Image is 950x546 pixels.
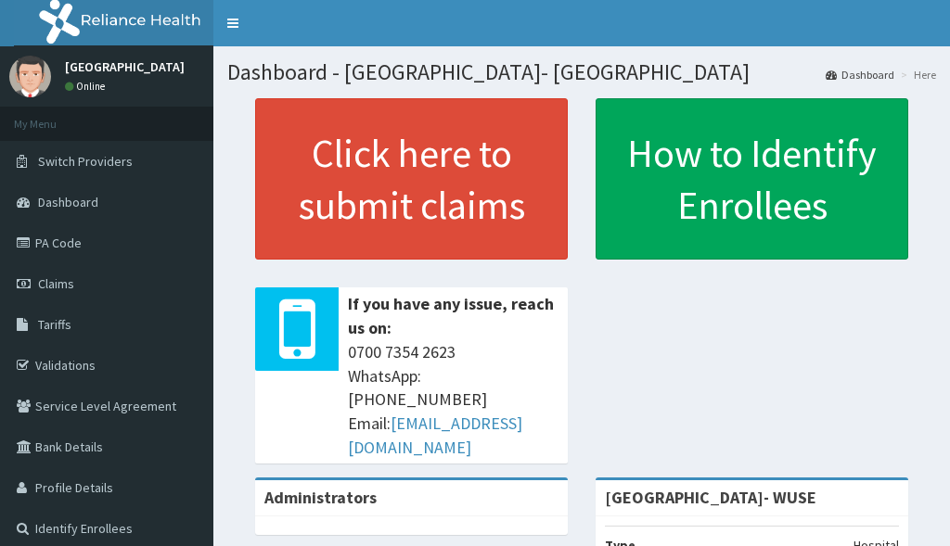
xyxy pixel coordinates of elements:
a: Click here to submit claims [255,98,568,260]
span: Tariffs [38,316,71,333]
h1: Dashboard - [GEOGRAPHIC_DATA]- [GEOGRAPHIC_DATA] [227,60,936,84]
span: Claims [38,275,74,292]
span: Switch Providers [38,153,133,170]
li: Here [896,67,936,83]
strong: [GEOGRAPHIC_DATA]- WUSE [605,487,816,508]
span: 0700 7354 2623 WhatsApp: [PHONE_NUMBER] Email: [348,340,558,460]
img: User Image [9,56,51,97]
a: Dashboard [826,67,894,83]
p: [GEOGRAPHIC_DATA] [65,60,185,73]
b: Administrators [264,487,377,508]
a: [EMAIL_ADDRESS][DOMAIN_NAME] [348,413,522,458]
span: Dashboard [38,194,98,210]
b: If you have any issue, reach us on: [348,293,554,338]
a: How to Identify Enrollees [596,98,908,260]
a: Online [65,80,109,93]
